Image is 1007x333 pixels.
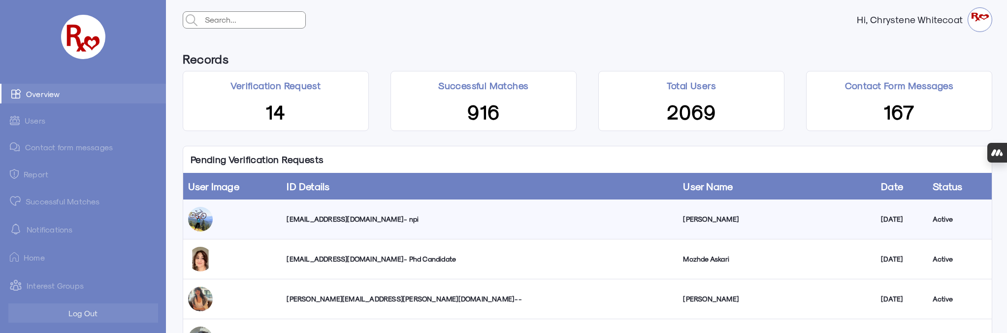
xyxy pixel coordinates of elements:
div: [PERSON_NAME] [683,214,871,224]
p: Contact Form Messages [845,79,953,92]
div: Mozhde Askari [683,254,871,264]
img: admin-ic-overview.svg [11,89,21,99]
img: xsuk2eelnw0e0holvsks.jpg [188,207,213,232]
img: admin-ic-contact-message.svg [10,142,20,152]
span: 167 [883,99,915,123]
input: Search... [202,12,305,28]
a: Date [881,180,903,192]
div: [DATE] [881,254,923,264]
div: Active [933,214,987,224]
a: User Name [683,180,733,192]
span: 916 [467,99,500,123]
p: Total Users [667,79,716,92]
div: [PERSON_NAME][EMAIL_ADDRESS][PERSON_NAME][DOMAIN_NAME] -- [287,294,673,304]
img: ic-home.png [10,252,19,262]
p: Verification Request [230,79,321,92]
strong: Hi, Chrystene Whitecoat [857,15,968,25]
a: ID Details [287,180,329,192]
img: intrestGropus.svg [10,279,22,291]
span: 2069 [667,99,716,123]
div: Active [933,254,987,264]
span: 14 [265,99,286,123]
h6: Records [183,47,228,71]
button: Log Out [8,303,158,323]
img: admin-search.svg [183,12,200,29]
div: [EMAIL_ADDRESS][DOMAIN_NAME] - npi [287,214,673,224]
div: [DATE] [881,294,923,304]
img: notification-default-white.svg [10,223,22,235]
img: mvt81lsnppvrvcbeoyyz.jpg [188,247,213,271]
img: admin-ic-users.svg [10,116,20,125]
img: admin-ic-report.svg [10,169,19,179]
img: matched.svg [10,196,21,206]
p: Successful Matches [438,79,528,92]
div: [EMAIL_ADDRESS][DOMAIN_NAME] - Phd Candidate [287,254,673,264]
a: User Image [188,180,239,192]
img: ukzd1p09er7c4gkkhusb.jpg [188,287,213,311]
a: Status [933,180,962,192]
div: Active [933,294,987,304]
div: [PERSON_NAME] [683,294,871,304]
p: Pending Verification Requests [183,146,331,173]
div: [DATE] [881,214,923,224]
